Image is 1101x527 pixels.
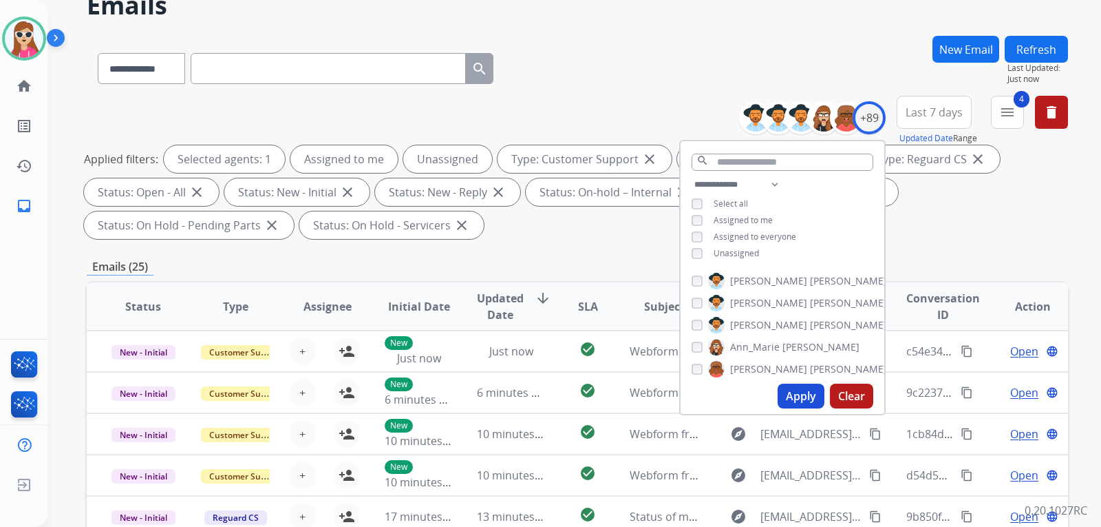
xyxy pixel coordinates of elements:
span: + [299,384,306,401]
span: Last 7 days [906,110,963,115]
button: Clear [830,384,873,409]
mat-icon: content_copy [961,345,973,358]
span: Webform from [EMAIL_ADDRESS][DOMAIN_NAME] on [DATE] [630,468,941,483]
mat-icon: check_circle [579,341,596,358]
span: Just now [1007,74,1068,85]
mat-icon: home [16,78,32,94]
span: Open [1010,384,1038,401]
mat-icon: inbox [16,198,32,214]
mat-icon: content_copy [961,469,973,482]
div: Status: New - Reply [375,178,520,206]
div: Status: New - Initial [224,178,370,206]
mat-icon: person_add [339,426,355,442]
div: Type: Customer Support [498,145,672,173]
mat-icon: close [970,151,986,167]
span: 10 minutes ago [477,468,557,483]
span: Assigned to everyone [714,231,796,242]
mat-icon: explore [730,426,747,442]
mat-icon: content_copy [869,469,881,482]
span: Status [125,298,161,315]
mat-icon: close [641,151,658,167]
span: New - Initial [111,510,175,525]
span: [PERSON_NAME] [730,274,807,288]
span: 6 minutes ago [385,392,458,407]
span: + [299,467,306,484]
button: 4 [991,96,1024,129]
div: Type: Shipping Protection [677,145,857,173]
span: 17 minutes ago [385,509,464,524]
mat-icon: check_circle [579,506,596,523]
div: Type: Reguard CS [863,145,1000,173]
mat-icon: language [1046,469,1058,482]
span: Customer Support [201,469,290,484]
span: Select all [714,198,748,209]
span: Ann_Marie [730,340,780,354]
button: + [289,420,317,448]
span: Customer Support [201,386,290,401]
mat-icon: search [471,61,488,77]
span: Subject [644,298,685,315]
mat-icon: content_copy [869,428,881,440]
span: [PERSON_NAME] [730,318,807,332]
span: Just now [397,351,441,366]
mat-icon: close [674,184,691,200]
p: New [385,419,413,433]
span: 4 [1014,91,1029,107]
p: 0.20.1027RC [1025,502,1087,519]
span: SLA [578,298,598,315]
span: Assigned to me [714,214,773,226]
mat-icon: person_add [339,384,355,401]
span: [PERSON_NAME] [810,296,887,310]
div: Unassigned [403,145,492,173]
span: 13 minutes ago [477,509,557,524]
span: [PERSON_NAME] [730,296,807,310]
mat-icon: content_copy [961,510,973,523]
div: +89 [853,101,886,134]
span: Assignee [303,298,352,315]
span: [PERSON_NAME] [810,318,887,332]
span: Open [1010,467,1038,484]
span: Just now [489,344,533,359]
span: [EMAIL_ADDRESS][DOMAIN_NAME] [760,467,861,484]
span: Webform from [EMAIL_ADDRESS][DOMAIN_NAME] on [DATE] [630,426,941,442]
button: Updated Date [899,133,953,144]
span: Open [1010,426,1038,442]
span: [PERSON_NAME] [810,274,887,288]
div: Assigned to me [290,145,398,173]
span: Range [899,132,977,144]
mat-icon: explore [730,467,747,484]
mat-icon: delete [1043,104,1060,121]
span: New - Initial [111,428,175,442]
span: Last Updated: [1007,63,1068,74]
mat-icon: close [490,184,506,200]
span: + [299,508,306,525]
mat-icon: history [16,158,32,174]
span: New - Initial [111,345,175,360]
span: Unassigned [714,247,759,259]
span: [PERSON_NAME] [730,362,807,376]
mat-icon: language [1046,386,1058,399]
mat-icon: search [696,154,709,167]
span: Open [1010,508,1038,525]
mat-icon: check_circle [579,424,596,440]
button: + [289,379,317,406]
mat-icon: explore [730,508,747,525]
div: Status: On-hold – Internal [526,178,705,206]
span: Updated Date [477,290,524,323]
mat-icon: close [453,217,470,234]
button: + [289,462,317,489]
mat-icon: arrow_downward [535,290,551,307]
button: + [289,338,317,365]
span: 6 minutes ago [477,385,550,400]
span: Webform from [EMAIL_ADDRESS][DOMAIN_NAME] on [DATE] [630,344,941,359]
span: 10 minutes ago [385,433,464,448]
span: 10 minutes ago [477,426,557,442]
span: Open [1010,343,1038,360]
span: Customer Support [201,345,290,360]
mat-icon: menu [999,104,1016,121]
span: New - Initial [111,386,175,401]
img: avatar [5,19,43,58]
span: Conversation ID [906,290,980,323]
button: Last 7 days [897,96,972,129]
span: 10 minutes ago [385,475,464,490]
